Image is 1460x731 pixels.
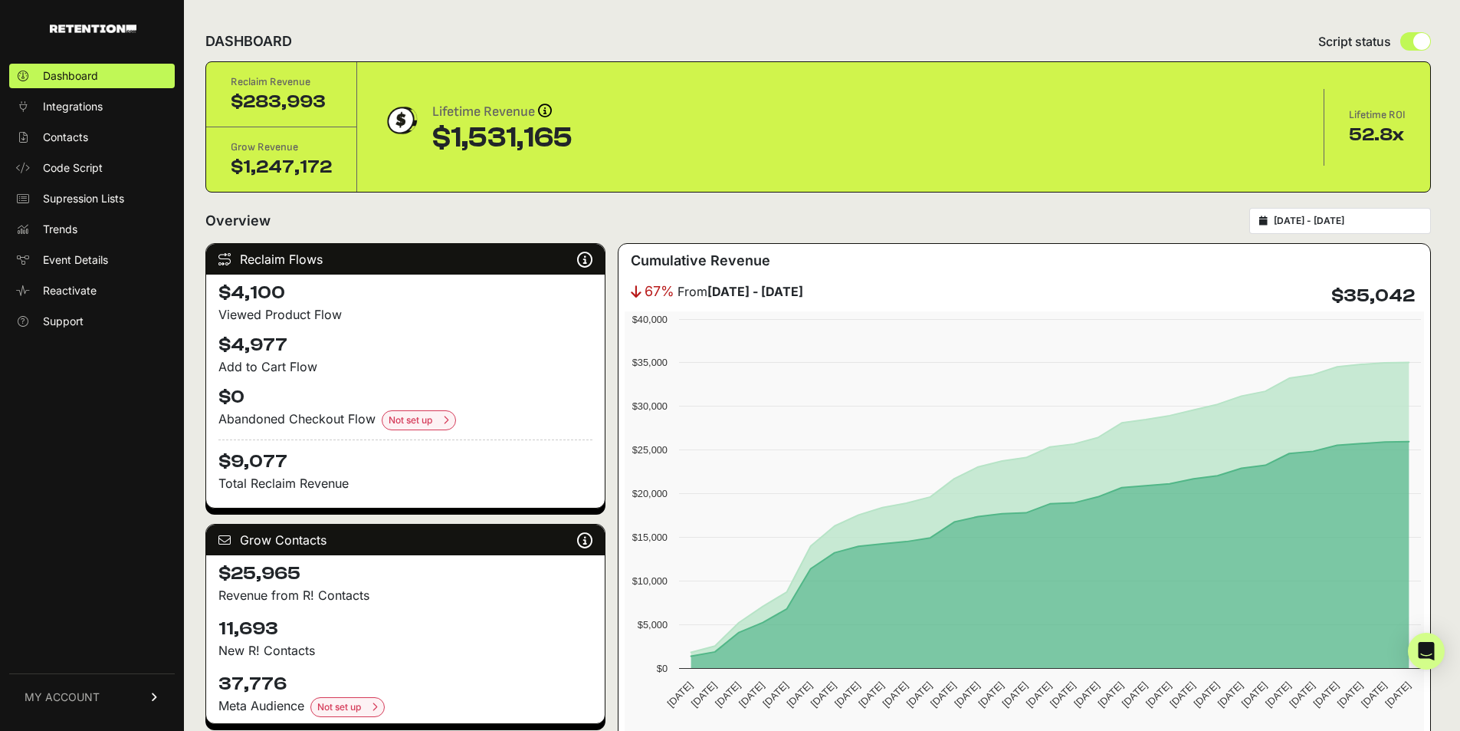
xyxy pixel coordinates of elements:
[976,680,1006,710] text: [DATE]
[43,191,124,206] span: Supression Lists
[382,101,420,140] img: dollar-coin-05c43ed7efb7bc0c12610022525b4bbbb207c7efeef5aecc26f025e68dcafac9.png
[218,641,592,660] p: New R! Contacts
[1192,680,1222,710] text: [DATE]
[1349,123,1406,147] div: 52.8x
[761,680,791,710] text: [DATE]
[43,99,103,114] span: Integrations
[632,400,668,412] text: $30,000
[218,474,592,492] p: Total Reclaim Revenue
[432,101,573,123] div: Lifetime Revenue
[9,309,175,334] a: Support
[231,74,332,90] div: Reclaim Revenue
[43,283,97,298] span: Reactivate
[809,680,838,710] text: [DATE]
[665,680,695,710] text: [DATE]
[25,690,100,705] span: MY ACCOUNT
[632,575,668,587] text: $10,000
[1000,680,1030,710] text: [DATE]
[218,305,592,324] div: Viewed Product Flow
[218,696,592,717] div: Meta Audience
[1263,680,1293,710] text: [DATE]
[218,333,592,357] h4: $4,977
[206,525,605,555] div: Grow Contacts
[1349,107,1406,123] div: Lifetime ROI
[205,31,292,52] h2: DASHBOARD
[645,281,674,302] span: 67%
[50,25,136,33] img: Retention.com
[785,680,815,710] text: [DATE]
[1143,680,1173,710] text: [DATE]
[1216,680,1245,710] text: [DATE]
[218,617,592,641] h4: 11,693
[9,125,175,150] a: Contacts
[231,90,332,114] div: $283,993
[952,680,982,710] text: [DATE]
[1318,32,1391,51] span: Script status
[1359,680,1389,710] text: [DATE]
[218,586,592,604] p: Revenue from R! Contacts
[632,488,668,499] text: $20,000
[218,440,592,474] h4: $9,077
[43,252,108,268] span: Event Details
[1335,680,1365,710] text: [DATE]
[713,680,743,710] text: [DATE]
[1408,633,1445,670] div: Open Intercom Messenger
[432,123,573,153] div: $1,531,165
[632,357,668,368] text: $35,000
[1331,284,1415,308] h4: $35,042
[707,284,803,299] strong: [DATE] - [DATE]
[218,561,592,586] h4: $25,965
[43,314,84,329] span: Support
[632,532,668,543] text: $15,000
[632,314,668,325] text: $40,000
[857,680,887,710] text: [DATE]
[9,156,175,180] a: Code Script
[218,357,592,376] div: Add to Cart Flow
[205,210,271,232] h2: Overview
[631,250,770,272] h3: Cumulative Revenue
[632,444,668,456] text: $25,000
[9,278,175,303] a: Reactivate
[737,680,766,710] text: [DATE]
[231,155,332,179] div: $1,247,172
[689,680,719,710] text: [DATE]
[928,680,958,710] text: [DATE]
[9,673,175,720] a: MY ACCOUNT
[1048,680,1078,710] text: [DATE]
[9,64,175,88] a: Dashboard
[1288,680,1317,710] text: [DATE]
[1024,680,1054,710] text: [DATE]
[218,281,592,305] h4: $4,100
[218,672,592,696] h4: 37,776
[678,282,803,301] span: From
[231,140,332,155] div: Grow Revenue
[43,68,98,84] span: Dashboard
[218,410,592,430] div: Abandoned Checkout Flow
[1120,680,1150,710] text: [DATE]
[904,680,934,710] text: [DATE]
[43,160,103,176] span: Code Script
[832,680,862,710] text: [DATE]
[1072,680,1102,710] text: [DATE]
[1383,680,1413,710] text: [DATE]
[218,385,592,410] h4: $0
[638,619,668,631] text: $5,000
[43,130,88,145] span: Contacts
[9,248,175,272] a: Event Details
[881,680,910,710] text: [DATE]
[1311,680,1341,710] text: [DATE]
[206,244,605,275] div: Reclaim Flows
[1168,680,1198,710] text: [DATE]
[9,217,175,242] a: Trends
[9,94,175,119] a: Integrations
[43,222,77,237] span: Trends
[1096,680,1126,710] text: [DATE]
[1239,680,1269,710] text: [DATE]
[657,663,668,674] text: $0
[9,186,175,211] a: Supression Lists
